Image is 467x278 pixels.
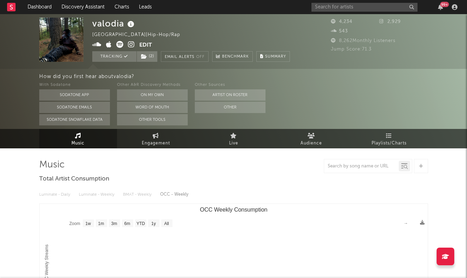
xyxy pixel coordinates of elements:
[117,102,188,113] button: Word Of Mouth
[195,129,273,148] a: Live
[331,19,352,24] span: 4,234
[39,102,110,113] button: Sodatone Emails
[39,89,110,101] button: Sodatone App
[69,221,80,226] text: Zoom
[137,51,157,62] button: (2)
[222,53,249,61] span: Benchmark
[331,39,396,43] span: 8,262 Monthly Listeners
[136,51,158,62] span: ( 2 )
[196,55,205,59] em: Off
[85,221,91,226] text: 1w
[229,139,238,148] span: Live
[379,19,401,24] span: 2,929
[404,221,408,226] text: →
[300,139,322,148] span: Audience
[440,2,449,7] div: 99 +
[39,175,109,183] span: Total Artist Consumption
[195,102,265,113] button: Other
[195,81,265,89] div: Other Sources
[92,31,188,39] div: [GEOGRAPHIC_DATA] | Hip-Hop/Rap
[256,51,290,62] button: Summary
[438,4,443,10] button: 99+
[161,51,209,62] button: Email AlertsOff
[117,129,195,148] a: Engagement
[350,129,428,148] a: Playlists/Charts
[71,139,84,148] span: Music
[311,3,418,12] input: Search for artists
[39,81,110,89] div: With Sodatone
[331,47,372,52] span: Jump Score: 71.3
[200,207,267,213] text: OCC Weekly Consumption
[265,55,286,59] span: Summary
[111,221,117,226] text: 3m
[273,129,350,148] a: Audience
[117,81,188,89] div: Other A&R Discovery Methods
[117,114,188,125] button: Other Tools
[324,164,399,169] input: Search by song name or URL
[92,51,136,62] button: Tracking
[92,18,136,29] div: valodia
[331,29,348,34] span: 543
[124,221,130,226] text: 6m
[39,114,110,125] button: Sodatone Snowflake Data
[164,221,169,226] text: All
[195,89,265,101] button: Artist on Roster
[212,51,253,62] a: Benchmark
[39,129,117,148] a: Music
[98,221,104,226] text: 1m
[372,139,407,148] span: Playlists/Charts
[117,89,188,101] button: On My Own
[142,139,170,148] span: Engagement
[151,221,156,226] text: 1y
[136,221,145,226] text: YTD
[139,41,152,50] button: Edit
